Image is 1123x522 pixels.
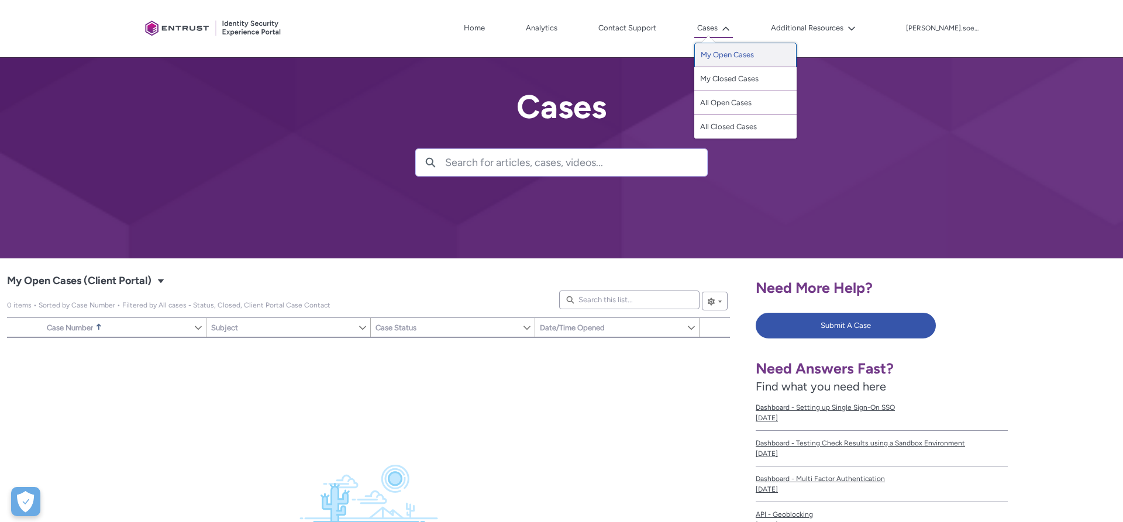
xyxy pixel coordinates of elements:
button: Submit A Case [756,313,936,338]
a: My Open Cases [694,43,797,67]
a: Home [461,19,488,37]
p: [PERSON_NAME].soemai [906,25,982,33]
span: Find what you need here [756,379,886,393]
span: Need More Help? [756,279,873,296]
span: Case Number [47,323,93,332]
button: List View Controls [702,292,728,310]
a: Date/Time Opened [535,318,687,337]
span: My Open Cases (Client Portal) [7,272,151,291]
span: Dashboard - Setting up Single Sign-On SSO [756,402,1008,413]
a: Case Number [42,318,194,337]
input: Search this list... [559,291,700,309]
button: User Profile dennis.soemai [905,22,983,33]
h2: Cases [415,89,708,125]
a: My Closed Cases [694,67,797,91]
span: API - Geoblocking [756,509,1008,520]
span: My Open Cases (Client Portal) [7,301,330,309]
lightning-formatted-date-time: [DATE] [756,414,778,422]
input: Search for articles, cases, videos... [445,149,707,176]
table: My Open Cases (Client Portal) [7,337,730,338]
a: All Open Cases [694,91,797,115]
lightning-formatted-date-time: [DATE] [756,485,778,493]
a: Case Status [371,318,522,337]
a: Dashboard - Setting up Single Sign-On SSO[DATE] [756,395,1008,431]
a: Subject [206,318,358,337]
a: Analytics, opens in new tab [523,19,560,37]
a: Dashboard - Testing Check Results using a Sandbox Environment[DATE] [756,431,1008,466]
span: Dashboard - Testing Check Results using a Sandbox Environment [756,438,1008,448]
button: Open Preferences [11,487,40,516]
div: Cookie Preferences [11,487,40,516]
button: Cases [694,19,733,38]
a: All Closed Cases [694,115,797,139]
button: Select a List View: Cases [154,274,168,288]
h1: Need Answers Fast? [756,359,1008,378]
a: Dashboard - Multi Factor Authentication[DATE] [756,466,1008,502]
button: Search [416,149,445,176]
span: Dashboard - Multi Factor Authentication [756,473,1008,484]
lightning-formatted-date-time: [DATE] [756,450,778,458]
a: Contact Support [595,19,659,37]
button: Additional Resources [768,19,859,37]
